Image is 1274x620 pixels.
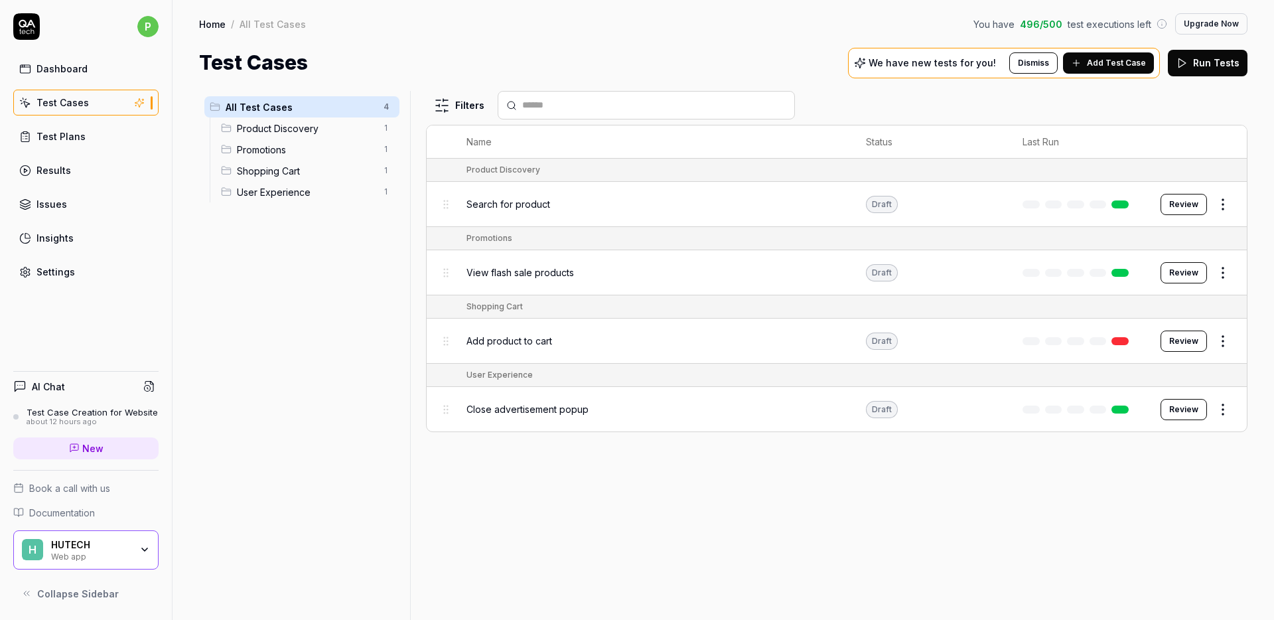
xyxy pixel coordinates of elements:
[427,250,1247,295] tr: View flash sale productsDraftReview
[216,139,399,160] div: Drag to reorderPromotions1
[466,197,550,211] span: Search for product
[13,530,159,570] button: HHUTECHWeb app
[36,231,74,245] div: Insights
[1009,125,1147,159] th: Last Run
[866,196,898,213] div: Draft
[466,301,523,313] div: Shopping Cart
[13,259,159,285] a: Settings
[378,184,394,200] span: 1
[216,160,399,181] div: Drag to reorderShopping Cart1
[853,125,1009,159] th: Status
[13,481,159,495] a: Book a call with us
[869,58,996,68] p: We have new tests for you!
[240,17,306,31] div: All Test Cases
[22,539,43,560] span: H
[427,387,1247,431] tr: Close advertisement popupDraftReview
[378,120,394,136] span: 1
[226,100,376,114] span: All Test Cases
[466,402,589,416] span: Close advertisement popup
[466,334,552,348] span: Add product to cart
[866,264,898,281] div: Draft
[466,266,574,279] span: View flash sale products
[29,506,95,520] span: Documentation
[13,123,159,149] a: Test Plans
[13,225,159,251] a: Insights
[427,319,1247,364] tr: Add product to cartDraftReview
[36,163,71,177] div: Results
[13,56,159,82] a: Dashboard
[137,16,159,37] span: p
[13,506,159,520] a: Documentation
[1063,52,1154,74] button: Add Test Case
[13,407,159,427] a: Test Case Creation for Websiteabout 12 hours ago
[51,550,131,561] div: Web app
[29,481,110,495] span: Book a call with us
[36,62,88,76] div: Dashboard
[1168,50,1247,76] button: Run Tests
[453,125,853,159] th: Name
[237,143,376,157] span: Promotions
[866,333,898,350] div: Draft
[13,191,159,217] a: Issues
[378,141,394,157] span: 1
[82,441,104,455] span: New
[866,401,898,418] div: Draft
[1020,17,1062,31] span: 496 / 500
[32,380,65,394] h4: AI Chat
[378,163,394,179] span: 1
[1175,13,1247,35] button: Upgrade Now
[237,164,376,178] span: Shopping Cart
[13,90,159,116] a: Test Cases
[137,13,159,40] button: p
[378,99,394,115] span: 4
[1161,262,1207,283] button: Review
[426,92,492,119] button: Filters
[466,369,533,381] div: User Experience
[973,17,1015,31] span: You have
[13,580,159,607] button: Collapse Sidebar
[36,197,67,211] div: Issues
[466,164,540,176] div: Product Discovery
[199,48,308,78] h1: Test Cases
[466,232,512,244] div: Promotions
[1161,399,1207,420] button: Review
[237,185,376,199] span: User Experience
[13,437,159,459] a: New
[216,117,399,139] div: Drag to reorderProduct Discovery1
[1068,17,1151,31] span: test executions left
[13,157,159,183] a: Results
[1161,194,1207,215] button: Review
[1009,52,1058,74] button: Dismiss
[36,129,86,143] div: Test Plans
[427,182,1247,227] tr: Search for productDraftReview
[36,96,89,110] div: Test Cases
[199,17,226,31] a: Home
[51,539,131,551] div: HUTECH
[27,407,158,418] div: Test Case Creation for Website
[231,17,234,31] div: /
[27,418,158,427] div: about 12 hours ago
[216,181,399,202] div: Drag to reorderUser Experience1
[36,265,75,279] div: Settings
[1087,57,1146,69] span: Add Test Case
[1161,331,1207,352] button: Review
[37,587,119,601] span: Collapse Sidebar
[237,121,376,135] span: Product Discovery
